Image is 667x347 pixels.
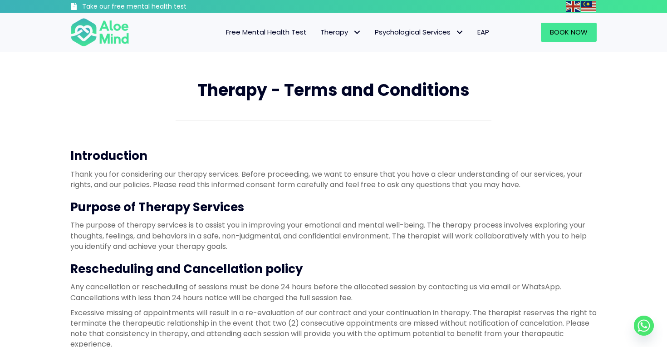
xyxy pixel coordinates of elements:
h3: Introduction [70,148,597,164]
p: The purpose of therapy services is to assist you in improving your emotional and mental well-bein... [70,220,597,252]
p: Thank you for considering our therapy services. Before proceeding, we want to ensure that you hav... [70,169,597,190]
img: en [566,1,580,12]
a: English [566,1,581,11]
a: Malay [581,1,597,11]
h3: Purpose of Therapy Services [70,199,597,215]
a: Psychological ServicesPsychological Services: submenu [368,23,471,42]
span: Therapy - Terms and Conditions [197,79,470,102]
span: EAP [477,27,489,37]
h3: Rescheduling and Cancellation policy [70,261,597,277]
span: Psychological Services: submenu [453,26,466,39]
nav: Menu [141,23,496,42]
span: Book Now [550,27,588,37]
a: Take our free mental health test [70,2,235,13]
a: EAP [471,23,496,42]
a: Whatsapp [634,316,654,336]
span: Free Mental Health Test [226,27,307,37]
p: Any cancellation or rescheduling of sessions must be done 24 hours before the allocated session b... [70,282,597,302]
span: Therapy: submenu [350,26,363,39]
img: ms [581,1,596,12]
a: Book Now [541,23,597,42]
a: TherapyTherapy: submenu [314,23,368,42]
span: Therapy [320,27,361,37]
a: Free Mental Health Test [219,23,314,42]
img: Aloe mind Logo [70,17,129,47]
h3: Take our free mental health test [82,2,235,11]
span: Psychological Services [375,27,464,37]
